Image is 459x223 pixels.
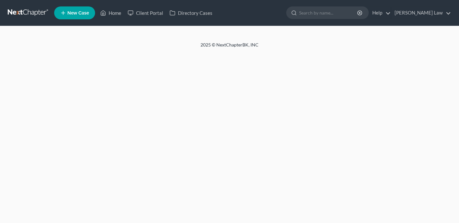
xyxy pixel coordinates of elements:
span: New Case [67,11,89,15]
a: [PERSON_NAME] Law [391,7,451,19]
a: Directory Cases [166,7,216,19]
a: Client Portal [124,7,166,19]
a: Help [369,7,391,19]
div: 2025 © NextChapterBK, INC [46,42,413,53]
a: Home [97,7,124,19]
input: Search by name... [299,7,358,19]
